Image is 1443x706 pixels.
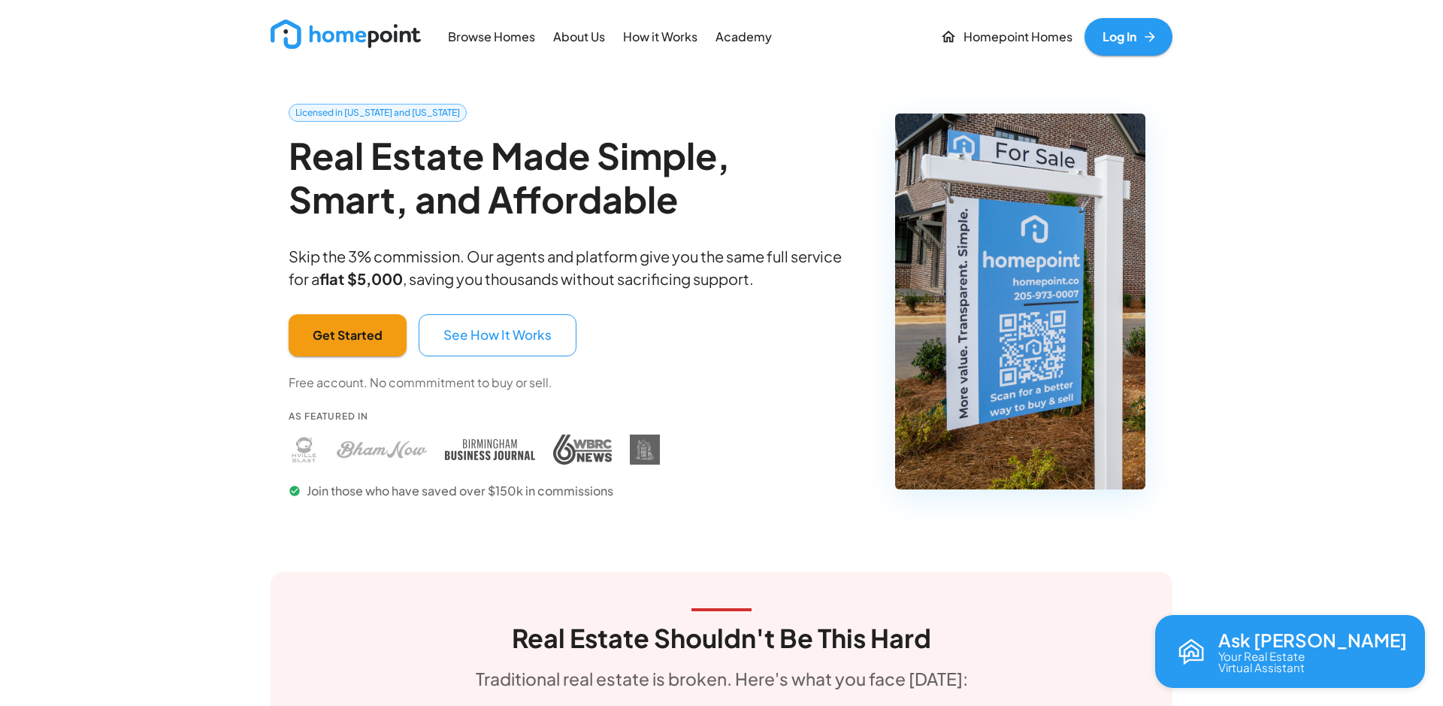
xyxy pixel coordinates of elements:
a: Log In [1085,18,1172,56]
p: Academy [715,29,772,46]
img: Homepoint real estate for sale sign - Licensed brokerage in Alabama and Tennessee [895,114,1145,489]
img: WBRC press coverage - Homepoint featured in WBRC [553,435,612,465]
button: See How It Works [419,314,576,356]
img: Birmingham Business Journal press coverage - Homepoint featured in Birmingham Business Journal [445,435,535,465]
h2: Real Estate Made Simple, Smart, and Affordable [289,134,856,220]
img: Huntsville Blast press coverage - Homepoint featured in Huntsville Blast [289,435,319,465]
span: Licensed in [US_STATE] and [US_STATE] [289,106,466,120]
button: Open chat with Reva [1155,615,1425,688]
button: Get Started [289,314,407,356]
p: Ask [PERSON_NAME] [1218,630,1407,650]
p: As Featured In [289,410,660,423]
img: DIY Homebuyers Academy press coverage - Homepoint featured in DIY Homebuyers Academy [630,435,660,465]
p: Browse Homes [448,29,535,46]
a: Homepoint Homes [934,18,1078,56]
a: Licensed in [US_STATE] and [US_STATE] [289,104,467,122]
b: flat $5,000 [319,269,403,288]
p: Free account. No commmitment to buy or sell. [289,374,552,392]
a: About Us [547,20,611,53]
img: Reva [1173,634,1209,670]
a: Academy [709,20,778,53]
p: How it Works [623,29,697,46]
img: new_logo_light.png [271,20,421,49]
p: About Us [553,29,605,46]
p: Join those who have saved over $150k in commissions [289,483,660,500]
p: Your Real Estate Virtual Assistant [1218,650,1305,673]
a: Browse Homes [442,20,541,53]
p: Skip the 3% commission. Our agents and platform give you the same full service for a , saving you... [289,245,856,290]
img: Bham Now press coverage - Homepoint featured in Bham Now [337,435,427,465]
h3: Real Estate Shouldn't Be This Hard [512,623,931,653]
a: How it Works [617,20,703,53]
h6: Traditional real estate is broken. Here's what you face [DATE]: [476,665,968,693]
p: Homepoint Homes [964,29,1072,46]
